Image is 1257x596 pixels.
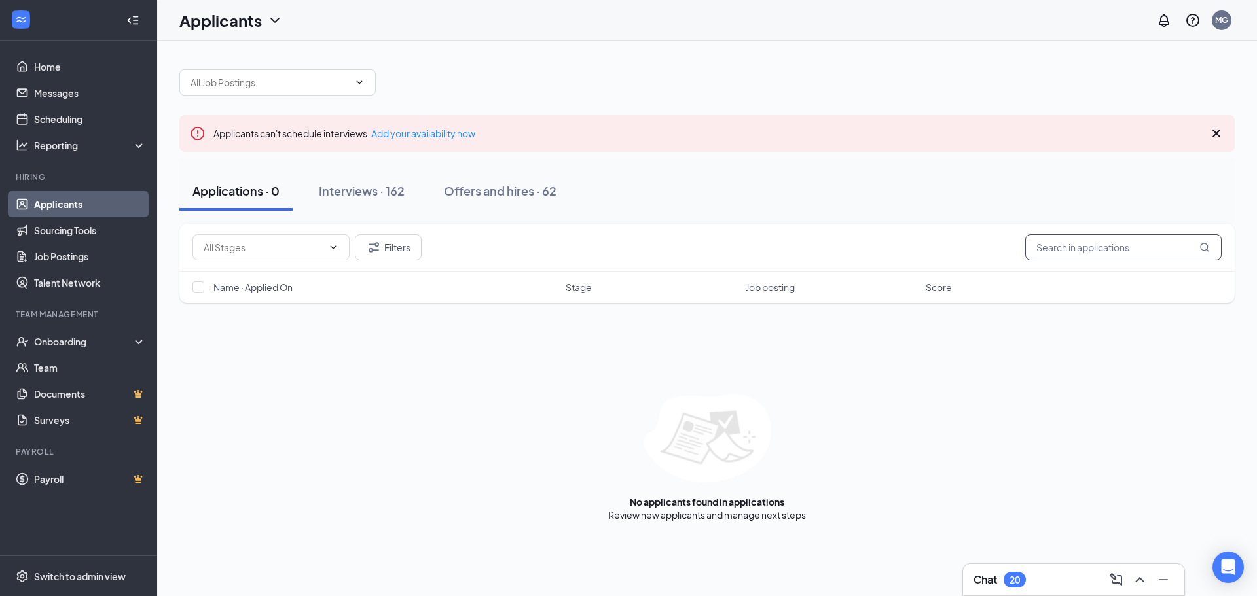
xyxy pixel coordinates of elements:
[34,80,146,106] a: Messages
[926,281,952,294] span: Score
[355,234,422,260] button: Filter Filters
[16,335,29,348] svg: UserCheck
[34,106,146,132] a: Scheduling
[191,75,349,90] input: All Job Postings
[1212,552,1244,583] div: Open Intercom Messenger
[179,9,262,31] h1: Applicants
[1209,126,1224,141] svg: Cross
[213,128,475,139] span: Applicants can't schedule interviews.
[354,77,365,88] svg: ChevronDown
[566,281,592,294] span: Stage
[34,407,146,433] a: SurveysCrown
[630,495,784,508] div: No applicants found in applications
[267,12,283,28] svg: ChevronDown
[1153,569,1174,590] button: Minimize
[1132,572,1148,587] svg: ChevronUp
[974,572,997,587] h3: Chat
[34,270,146,296] a: Talent Network
[16,446,143,457] div: Payroll
[204,240,323,254] input: All Stages
[34,570,126,583] div: Switch to admin view
[34,243,146,270] a: Job Postings
[608,508,806,521] div: Review new applicants and manage next steps
[213,281,293,294] span: Name · Applied On
[1185,12,1201,28] svg: QuestionInfo
[16,139,29,152] svg: Analysis
[1129,569,1150,590] button: ChevronUp
[34,466,146,492] a: PayrollCrown
[34,191,146,217] a: Applicants
[34,381,146,407] a: DocumentsCrown
[1156,572,1171,587] svg: Minimize
[366,239,382,255] svg: Filter
[14,13,27,26] svg: WorkstreamLogo
[34,217,146,243] a: Sourcing Tools
[192,183,280,199] div: Applications · 0
[371,128,475,139] a: Add your availability now
[190,126,206,141] svg: Error
[34,335,135,348] div: Onboarding
[34,355,146,381] a: Team
[126,14,139,27] svg: Collapse
[746,281,795,294] span: Job posting
[1156,12,1172,28] svg: Notifications
[319,183,405,199] div: Interviews · 162
[16,309,143,320] div: Team Management
[34,54,146,80] a: Home
[16,171,143,183] div: Hiring
[1106,569,1127,590] button: ComposeMessage
[34,139,147,152] div: Reporting
[328,242,338,253] svg: ChevronDown
[1025,234,1222,260] input: Search in applications
[1215,14,1228,26] div: MG
[444,183,556,199] div: Offers and hires · 62
[1199,242,1210,253] svg: MagnifyingGlass
[1108,572,1124,587] svg: ComposeMessage
[16,570,29,583] svg: Settings
[644,394,771,482] img: empty-state
[1010,574,1020,586] div: 20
